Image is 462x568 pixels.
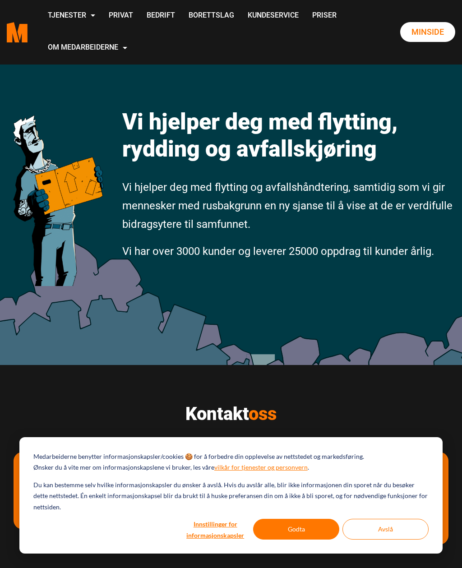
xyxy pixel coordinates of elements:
[33,451,364,462] p: Medarbeiderne benytter informasjonskapsler/cookies 🍪 for å forbedre din opplevelse av nettstedet ...
[41,32,134,64] a: Om Medarbeiderne
[214,462,308,473] a: vilkår for tjenester og personvern
[249,403,277,425] span: oss
[122,108,455,162] h1: Vi hjelper deg med flytting, rydding og avfallskjøring
[14,485,149,529] a: Flytting, rydding og avfallskjøring for private.
[180,519,250,540] button: Innstillinger for informasjonskapsler
[33,462,309,473] p: Ønsker du å vite mer om informasjonskapslene vi bruker, les våre .
[19,437,443,554] div: Cookie banner
[342,519,429,540] button: Avslå
[400,22,455,42] a: Minside
[7,15,28,49] a: Medarbeiderne start page
[14,403,448,425] h2: Kontakt
[33,480,429,513] p: Du kan bestemme selv hvilke informasjonskapsler du ønsker å avslå. Hvis du avslår alle, blir ikke...
[122,245,434,258] span: Vi har over 3000 kunder og leverer 25000 oppdrag til kunder årlig.
[7,88,109,286] img: medarbeiderne man icon optimized
[122,181,453,231] span: Vi hjelper deg med flytting og avfallshåndtering, samtidig som vi gir mennesker med rusbakgrunn e...
[253,519,339,540] button: Godta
